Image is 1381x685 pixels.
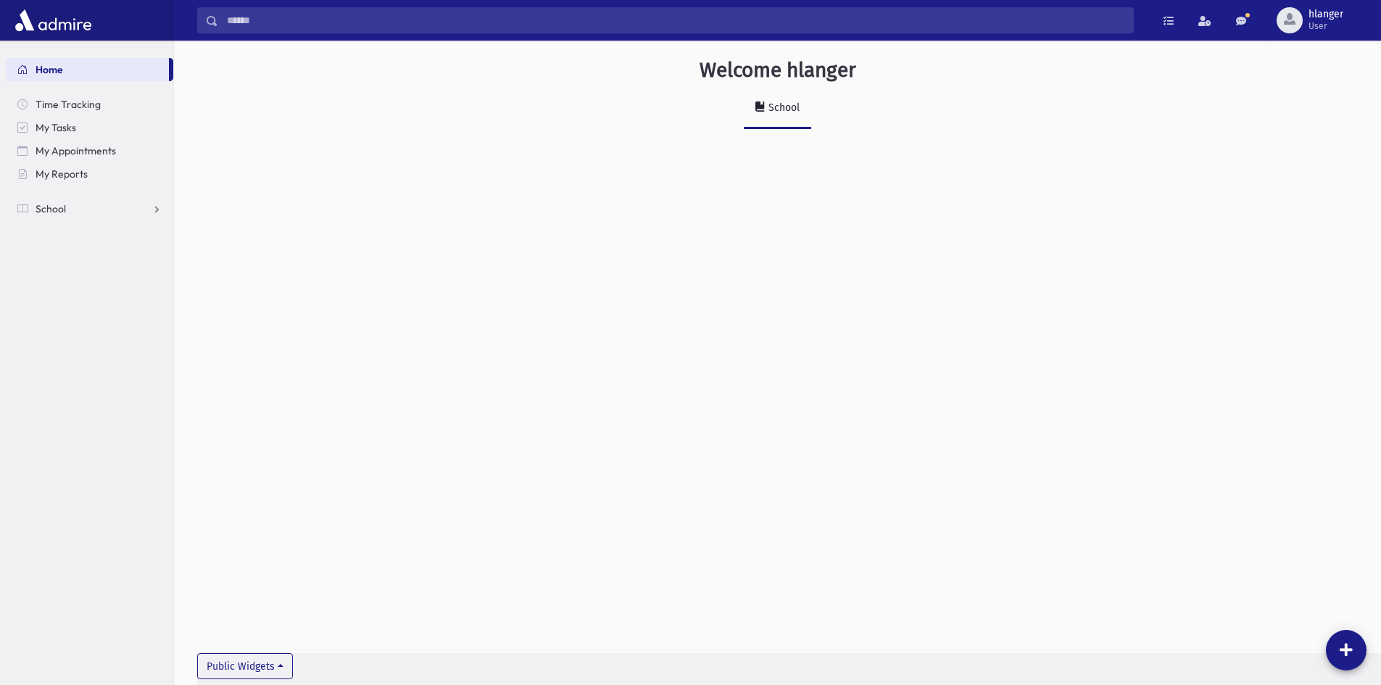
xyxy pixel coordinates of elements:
a: My Appointments [6,139,173,162]
span: Home [36,63,63,76]
a: School [6,197,173,220]
span: School [36,202,66,215]
span: Time Tracking [36,98,101,111]
div: School [766,101,800,114]
a: My Tasks [6,116,173,139]
button: Public Widgets [197,653,293,679]
a: Time Tracking [6,93,173,116]
h3: Welcome hlanger [700,58,856,83]
a: School [744,88,811,129]
span: hlanger [1309,9,1343,20]
span: My Tasks [36,121,76,134]
span: My Reports [36,167,88,180]
span: User [1309,20,1343,32]
a: Home [6,58,169,81]
span: My Appointments [36,144,116,157]
a: My Reports [6,162,173,186]
input: Search [218,7,1133,33]
img: AdmirePro [12,6,95,35]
